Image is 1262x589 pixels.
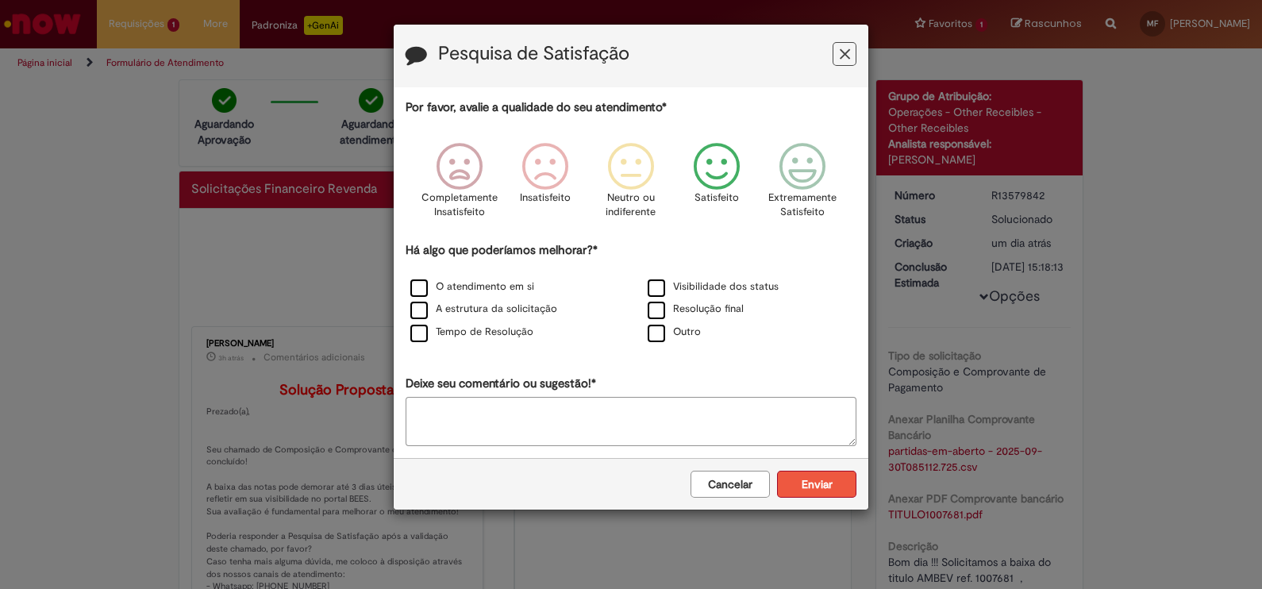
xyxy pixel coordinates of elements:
label: Deixe seu comentário ou sugestão!* [406,375,596,392]
label: Resolução final [648,302,744,317]
p: Extremamente Satisfeito [768,191,837,220]
p: Insatisfeito [520,191,571,206]
p: Completamente Insatisfeito [421,191,498,220]
div: Extremamente Satisfeito [762,131,843,240]
div: Há algo que poderíamos melhorar?* [406,242,856,345]
label: Por favor, avalie a qualidade do seu atendimento* [406,99,667,116]
div: Insatisfeito [505,131,586,240]
label: Tempo de Resolução [410,325,533,340]
div: Completamente Insatisfeito [418,131,499,240]
label: O atendimento em si [410,279,534,294]
p: Satisfeito [694,191,739,206]
label: Visibilidade dos status [648,279,779,294]
div: Neutro ou indiferente [591,131,671,240]
label: Pesquisa de Satisfação [438,44,629,64]
div: Satisfeito [676,131,757,240]
label: A estrutura da solicitação [410,302,557,317]
button: Enviar [777,471,856,498]
label: Outro [648,325,701,340]
button: Cancelar [691,471,770,498]
p: Neutro ou indiferente [602,191,660,220]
